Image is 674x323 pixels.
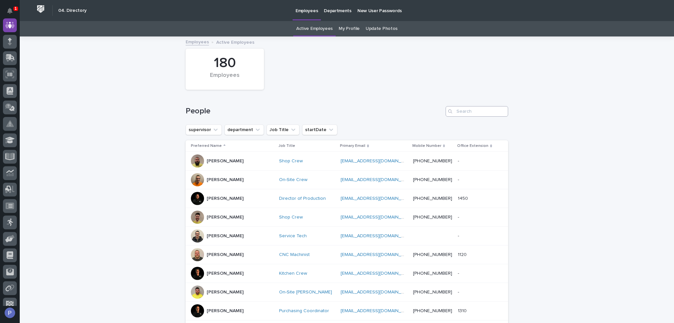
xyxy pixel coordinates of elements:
[413,309,452,313] a: [PHONE_NUMBER]
[35,3,47,15] img: Workspace Logo
[279,158,303,164] a: Shop Crew
[458,269,460,276] p: -
[279,271,307,276] a: Kitchen Crew
[457,142,488,150] p: Office Extension
[207,289,244,295] p: [PERSON_NAME]
[341,290,415,294] a: [EMAIL_ADDRESS][DOMAIN_NAME]
[207,158,244,164] p: [PERSON_NAME]
[413,290,452,294] a: [PHONE_NUMBER]
[191,142,222,150] p: Preferred Name
[302,125,337,135] button: startDate
[340,142,365,150] p: Primary Email
[186,125,222,135] button: supervisor
[8,8,17,18] div: Notifications1
[207,233,244,239] p: [PERSON_NAME]
[186,283,508,302] tr: [PERSON_NAME]On-Site [PERSON_NAME] [EMAIL_ADDRESS][DOMAIN_NAME] [PHONE_NUMBER]--
[458,232,460,239] p: -
[279,196,326,201] a: Director of Production
[366,21,398,36] a: Update Photos
[341,252,415,257] a: [EMAIL_ADDRESS][DOMAIN_NAME]
[458,251,468,258] p: 1120
[207,308,244,314] p: [PERSON_NAME]
[279,177,307,183] a: On-Site Crew
[279,289,332,295] a: On-Site [PERSON_NAME]
[339,21,360,36] a: My Profile
[341,215,415,219] a: [EMAIL_ADDRESS][DOMAIN_NAME]
[186,152,508,171] tr: [PERSON_NAME]Shop Crew [EMAIL_ADDRESS][DOMAIN_NAME] [PHONE_NUMBER]--
[216,38,254,45] p: Active Employees
[279,215,303,220] a: Shop Crew
[413,252,452,257] a: [PHONE_NUMBER]
[458,176,460,183] p: -
[186,106,443,116] h1: People
[341,159,415,163] a: [EMAIL_ADDRESS][DOMAIN_NAME]
[458,195,469,201] p: 1450
[446,106,508,117] input: Search
[207,196,244,201] p: [PERSON_NAME]
[186,171,508,189] tr: [PERSON_NAME]On-Site Crew [EMAIL_ADDRESS][DOMAIN_NAME] [PHONE_NUMBER]--
[458,307,468,314] p: 1310
[207,252,244,258] p: [PERSON_NAME]
[279,233,307,239] a: Service Tech
[296,21,333,36] a: Active Employees
[207,177,244,183] p: [PERSON_NAME]
[279,308,329,314] a: Purchasing Coordinator
[413,271,452,276] a: [PHONE_NUMBER]
[458,157,460,164] p: -
[197,72,253,86] div: Employees
[279,252,310,258] a: CNC Machinist
[207,215,244,220] p: [PERSON_NAME]
[3,4,17,18] button: Notifications
[58,8,87,13] h2: 04. Directory
[14,6,17,11] p: 1
[186,189,508,208] tr: [PERSON_NAME]Director of Production [EMAIL_ADDRESS][DOMAIN_NAME] [PHONE_NUMBER]14501450
[458,288,460,295] p: -
[186,245,508,264] tr: [PERSON_NAME]CNC Machinist [EMAIL_ADDRESS][DOMAIN_NAME] [PHONE_NUMBER]11201120
[458,213,460,220] p: -
[186,227,508,245] tr: [PERSON_NAME]Service Tech [EMAIL_ADDRESS][DOMAIN_NAME] --
[267,125,299,135] button: Job Title
[341,196,415,201] a: [EMAIL_ADDRESS][DOMAIN_NAME]
[413,196,452,201] a: [PHONE_NUMBER]
[413,215,452,219] a: [PHONE_NUMBER]
[341,271,415,276] a: [EMAIL_ADDRESS][DOMAIN_NAME]
[341,177,415,182] a: [EMAIL_ADDRESS][DOMAIN_NAME]
[3,306,17,320] button: users-avatar
[186,302,508,320] tr: [PERSON_NAME]Purchasing Coordinator [EMAIL_ADDRESS][DOMAIN_NAME] [PHONE_NUMBER]13101310
[412,142,441,150] p: Mobile Number
[207,271,244,276] p: [PERSON_NAME]
[224,125,264,135] button: department
[186,208,508,227] tr: [PERSON_NAME]Shop Crew [EMAIL_ADDRESS][DOMAIN_NAME] [PHONE_NUMBER]--
[341,234,415,238] a: [EMAIL_ADDRESS][DOMAIN_NAME]
[278,142,295,150] p: Job Title
[197,55,253,71] div: 180
[186,264,508,283] tr: [PERSON_NAME]Kitchen Crew [EMAIL_ADDRESS][DOMAIN_NAME] [PHONE_NUMBER]--
[186,38,209,45] a: Employees
[413,177,452,182] a: [PHONE_NUMBER]
[413,159,452,163] a: [PHONE_NUMBER]
[341,309,415,313] a: [EMAIL_ADDRESS][DOMAIN_NAME]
